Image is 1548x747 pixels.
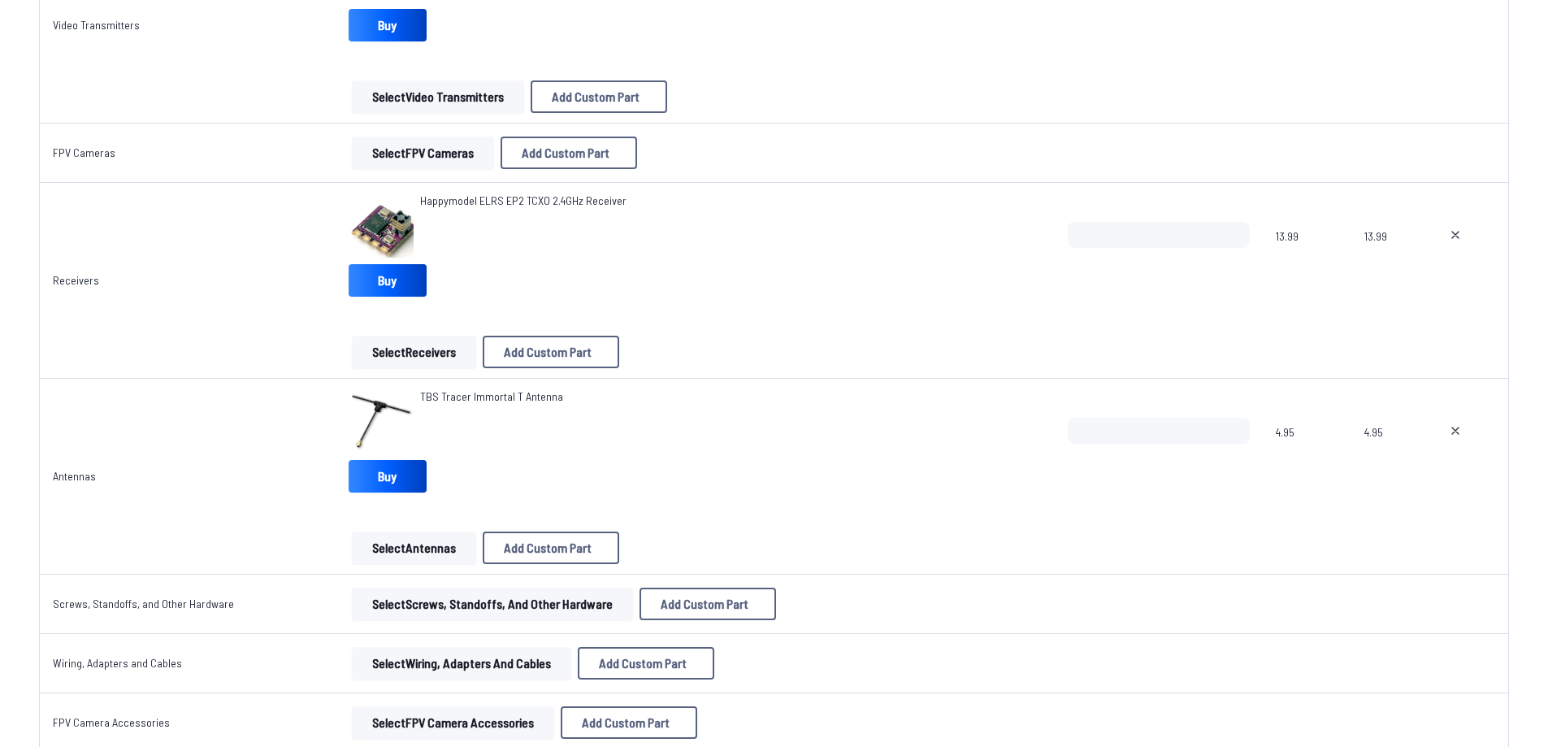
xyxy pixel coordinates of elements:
span: TBS Tracer Immortal T Antenna [420,389,563,403]
button: Add Custom Part [483,336,619,368]
button: Add Custom Part [561,706,697,739]
button: SelectReceivers [352,336,476,368]
button: SelectAntennas [352,532,476,564]
a: Wiring, Adapters and Cables [53,656,182,670]
a: FPV Camera Accessories [53,715,170,729]
span: 4.95 [1364,418,1409,496]
span: Add Custom Part [552,90,640,103]
a: SelectAntennas [349,532,479,564]
a: SelectScrews, Standoffs, and Other Hardware [349,588,636,620]
a: Video Transmitters [53,18,140,32]
a: SelectFPV Camera Accessories [349,706,557,739]
a: Antennas [53,469,96,483]
span: 13.99 [1276,222,1338,300]
a: FPV Cameras [53,145,115,159]
span: Add Custom Part [582,716,670,729]
a: SelectVideo Transmitters [349,80,527,113]
span: Add Custom Part [504,541,592,554]
button: SelectFPV Cameras [352,137,494,169]
a: Buy [349,264,427,297]
img: image [349,193,414,258]
a: Happymodel ELRS EP2 TCXO 2.4GHz Receiver [420,193,627,209]
span: 4.95 [1276,418,1338,496]
button: Add Custom Part [483,532,619,564]
button: Add Custom Part [531,80,667,113]
button: Add Custom Part [501,137,637,169]
a: SelectWiring, Adapters and Cables [349,647,575,680]
a: Screws, Standoffs, and Other Hardware [53,597,234,610]
span: Add Custom Part [661,597,748,610]
span: 13.99 [1364,222,1409,300]
a: Receivers [53,273,99,287]
button: Add Custom Part [578,647,714,680]
a: Buy [349,9,427,41]
span: Add Custom Part [599,657,687,670]
a: TBS Tracer Immortal T Antenna [420,389,563,405]
a: SelectFPV Cameras [349,137,497,169]
button: SelectScrews, Standoffs, and Other Hardware [352,588,633,620]
button: SelectVideo Transmitters [352,80,524,113]
a: Buy [349,460,427,493]
span: Add Custom Part [522,146,609,159]
a: SelectReceivers [349,336,479,368]
img: image [349,389,414,454]
button: Add Custom Part [640,588,776,620]
button: SelectFPV Camera Accessories [352,706,554,739]
span: Happymodel ELRS EP2 TCXO 2.4GHz Receiver [420,193,627,207]
button: SelectWiring, Adapters and Cables [352,647,571,680]
span: Add Custom Part [504,345,592,358]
